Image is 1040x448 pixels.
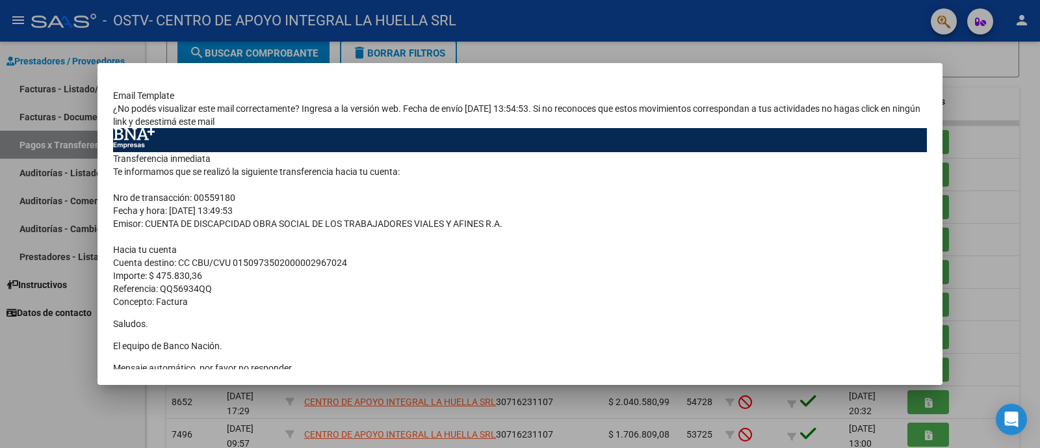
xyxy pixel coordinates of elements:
p: Mensaje automático, por favor no responder [113,362,927,375]
p: El equipo de Banco Nación. [113,339,927,352]
td: ¿No podés visualizar este mail correctamente? Ingresa a la versión web. Fecha de envío [DATE] 13:... [113,102,927,128]
img: Banco nación [113,128,155,149]
td: Transferencia inmediata Te informamos que se realizó la siguiente transferencia hacia tu cuenta: ... [113,152,927,384]
div: Email Template [113,89,927,441]
p: Saludos. [113,317,927,330]
div: Open Intercom Messenger [996,404,1027,435]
